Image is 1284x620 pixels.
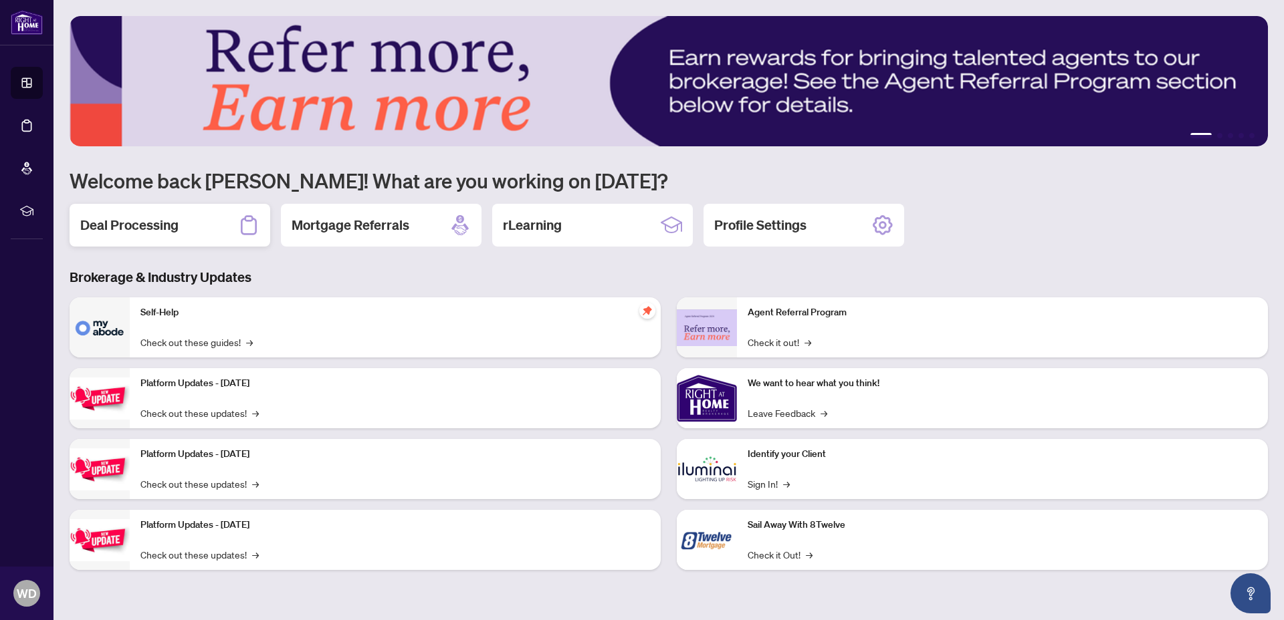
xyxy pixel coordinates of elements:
[748,476,790,491] a: Sign In!→
[17,584,37,603] span: WD
[1228,133,1233,138] button: 3
[292,216,409,235] h2: Mortgage Referrals
[252,476,259,491] span: →
[1217,133,1222,138] button: 2
[70,168,1268,193] h1: Welcome back [PERSON_NAME]! What are you working on [DATE]?
[140,376,650,391] p: Platform Updates - [DATE]
[748,376,1257,391] p: We want to hear what you think!
[748,447,1257,462] p: Identify your Client
[252,406,259,420] span: →
[1249,133,1255,138] button: 5
[748,406,827,420] a: Leave Feedback→
[805,335,811,349] span: →
[11,10,43,35] img: logo
[80,216,179,235] h2: Deal Processing
[252,547,259,562] span: →
[70,268,1268,287] h3: Brokerage & Industry Updates
[1230,573,1271,613] button: Open asap
[677,368,737,428] img: We want to hear what you think!
[783,476,790,491] span: →
[1190,133,1212,138] button: 1
[503,216,562,235] h2: rLearning
[677,309,737,346] img: Agent Referral Program
[748,305,1257,320] p: Agent Referral Program
[140,406,259,420] a: Check out these updates!→
[70,16,1268,146] img: Slide 0
[246,335,253,349] span: →
[70,297,130,357] img: Self-Help
[748,518,1257,532] p: Sail Away With 8Twelve
[748,335,811,349] a: Check it out!→
[140,518,650,532] p: Platform Updates - [DATE]
[806,547,813,562] span: →
[70,377,130,420] img: Platform Updates - July 21, 2025
[140,476,259,491] a: Check out these updates!→
[140,547,259,562] a: Check out these updates!→
[140,335,253,349] a: Check out these guides!→
[70,519,130,561] img: Platform Updates - June 23, 2025
[140,447,650,462] p: Platform Updates - [DATE]
[677,439,737,499] img: Identify your Client
[639,303,655,319] span: pushpin
[70,448,130,490] img: Platform Updates - July 8, 2025
[748,547,813,562] a: Check it Out!→
[714,216,807,235] h2: Profile Settings
[677,510,737,570] img: Sail Away With 8Twelve
[140,305,650,320] p: Self-Help
[821,406,827,420] span: →
[1239,133,1244,138] button: 4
